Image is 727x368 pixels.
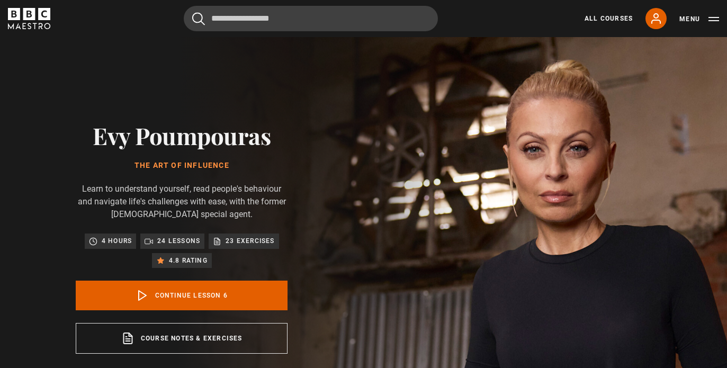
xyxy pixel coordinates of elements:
p: 24 lessons [157,236,200,246]
input: Search [184,6,438,31]
p: Learn to understand yourself, read people's behaviour and navigate life's challenges with ease, w... [76,183,288,221]
p: 4.8 rating [169,255,208,266]
a: Course notes & exercises [76,323,288,354]
button: Toggle navigation [679,14,719,24]
button: Submit the search query [192,12,205,25]
svg: BBC Maestro [8,8,50,29]
h2: Evy Poumpouras [76,122,288,149]
h1: The Art of Influence [76,161,288,170]
a: All Courses [585,14,633,23]
p: 23 exercises [226,236,274,246]
p: 4 hours [102,236,132,246]
a: Continue lesson 6 [76,281,288,310]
